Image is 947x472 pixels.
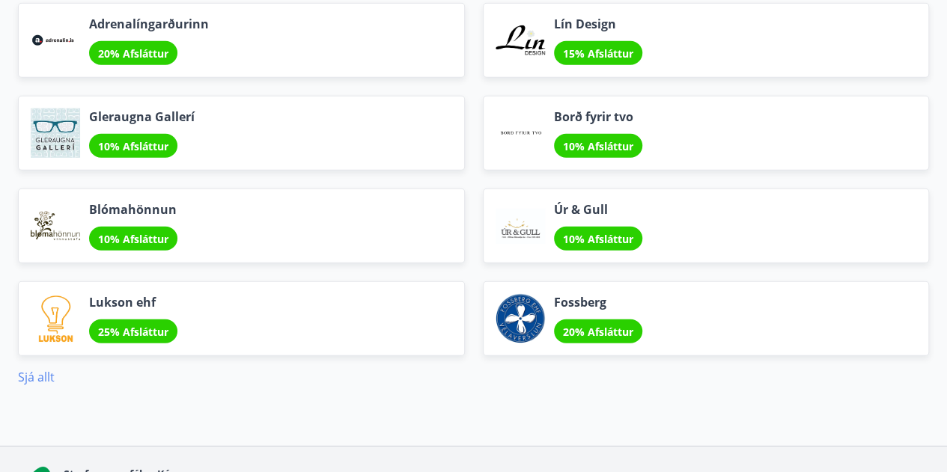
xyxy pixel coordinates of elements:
span: Lukson ehf [89,294,177,310]
span: Borð fyrir tvo [554,108,642,125]
span: 10% Afsláttur [563,232,633,246]
span: 10% Afsláttur [563,139,633,153]
span: 25% Afsláttur [98,325,168,339]
span: Lín Design [554,16,642,32]
span: Gleraugna Gallerí [89,108,195,125]
span: 20% Afsláttur [98,46,168,61]
span: 15% Afsláttur [563,46,633,61]
span: Fossberg [554,294,642,310]
span: Blómahönnun [89,201,177,218]
span: 10% Afsláttur [98,232,168,246]
a: Sjá allt [18,369,55,385]
span: 10% Afsláttur [98,139,168,153]
span: Adrenalíngarðurinn [89,16,209,32]
span: 20% Afsláttur [563,325,633,339]
span: Úr & Gull [554,201,642,218]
